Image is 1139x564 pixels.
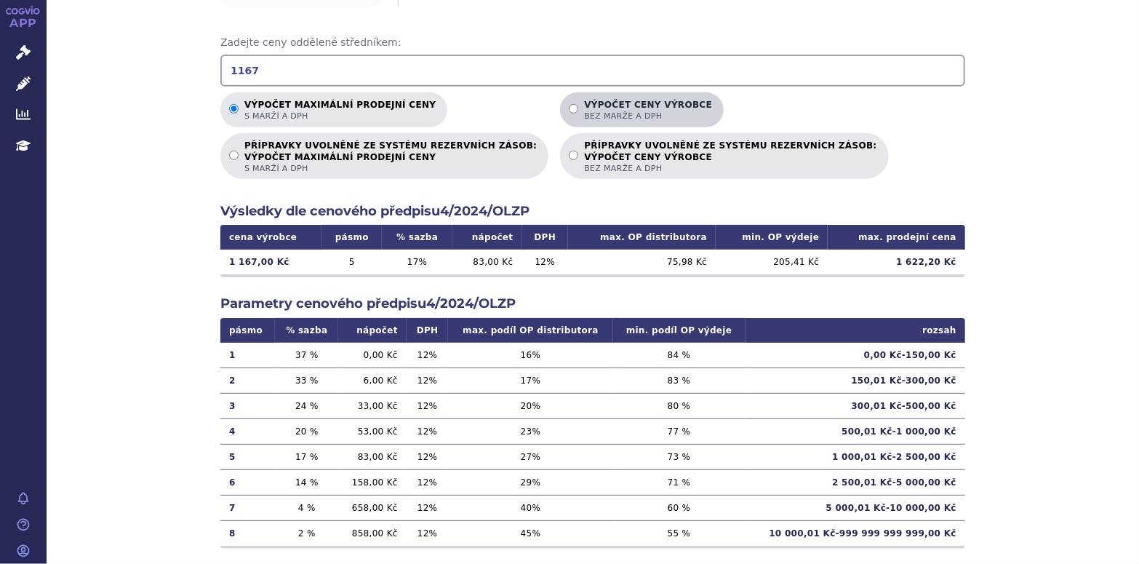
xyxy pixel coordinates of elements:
[613,520,746,546] td: 55 %
[275,444,338,469] td: 17 %
[584,163,876,174] span: bez marže a DPH
[275,318,338,343] th: % sazba
[382,225,452,250] th: % sazba
[338,418,406,444] td: 53,00 Kč
[407,343,449,368] td: 12 %
[448,418,612,444] td: 23 %
[746,444,965,469] td: 1 000,01 Kč - 2 500,00 Kč
[338,444,406,469] td: 83,00 Kč
[828,225,965,250] th: max. prodejní cena
[746,469,965,495] td: 2 500,01 Kč - 5 000,00 Kč
[338,469,406,495] td: 158,00 Kč
[613,444,746,469] td: 73 %
[220,295,965,313] h2: Parametry cenového předpisu 4/2024/OLZP
[746,393,965,418] td: 300,01 Kč - 500,00 Kč
[452,225,522,250] th: nápočet
[569,104,578,114] input: Výpočet ceny výrobcebez marže a DPH
[338,343,406,368] td: 0,00 Kč
[407,418,449,444] td: 12 %
[244,111,436,122] span: s marží a DPH
[448,393,612,418] td: 20 %
[448,343,612,368] td: 16 %
[220,36,965,50] span: Zadejte ceny oddělené středníkem:
[584,100,712,122] p: Výpočet ceny výrobce
[338,393,406,418] td: 33,00 Kč
[407,393,449,418] td: 12 %
[244,100,436,122] p: Výpočet maximální prodejní ceny
[448,318,612,343] th: max. podíl OP distributora
[220,343,275,368] td: 1
[321,225,382,250] th: pásmo
[338,368,406,393] td: 6,00 Kč
[716,250,828,274] td: 205,41 Kč
[229,151,239,160] input: PŘÍPRAVKY UVOLNĚNÉ ZE SYSTÉMU REZERVNÍCH ZÁSOB:VÝPOČET MAXIMÁLNÍ PRODEJNÍ CENYs marží a DPH
[746,418,965,444] td: 500,01 Kč - 1 000,00 Kč
[448,469,612,495] td: 29 %
[220,495,275,520] td: 7
[522,225,569,250] th: DPH
[321,250,382,274] td: 5
[716,225,828,250] th: min. OP výdeje
[275,418,338,444] td: 20 %
[275,393,338,418] td: 24 %
[448,444,612,469] td: 27 %
[220,368,275,393] td: 2
[522,250,569,274] td: 12 %
[828,250,965,274] td: 1 622,20 Kč
[613,368,746,393] td: 83 %
[613,393,746,418] td: 80 %
[613,418,746,444] td: 77 %
[584,140,876,174] p: PŘÍPRAVKY UVOLNĚNÉ ZE SYSTÉMU REZERVNÍCH ZÁSOB:
[275,495,338,520] td: 4 %
[746,318,965,343] th: rozsah
[569,151,578,160] input: PŘÍPRAVKY UVOLNĚNÉ ZE SYSTÉMU REZERVNÍCH ZÁSOB:VÝPOČET CENY VÝROBCEbez marže a DPH
[448,368,612,393] td: 17 %
[220,318,275,343] th: pásmo
[746,343,965,368] td: 0,00 Kč - 150,00 Kč
[568,250,716,274] td: 75,98 Kč
[275,343,338,368] td: 37 %
[275,469,338,495] td: 14 %
[407,368,449,393] td: 12 %
[613,318,746,343] th: min. podíl OP výdeje
[275,368,338,393] td: 33 %
[244,151,537,163] strong: VÝPOČET MAXIMÁLNÍ PRODEJNÍ CENY
[220,55,965,87] input: Zadejte ceny oddělené středníkem
[407,318,449,343] th: DPH
[338,495,406,520] td: 658,00 Kč
[220,444,275,469] td: 5
[407,495,449,520] td: 12 %
[407,444,449,469] td: 12 %
[407,520,449,546] td: 12 %
[220,520,275,546] td: 8
[746,368,965,393] td: 150,01 Kč - 300,00 Kč
[244,140,537,174] p: PŘÍPRAVKY UVOLNĚNÉ ZE SYSTÉMU REZERVNÍCH ZÁSOB:
[382,250,452,274] td: 17 %
[244,163,537,174] span: s marží a DPH
[220,202,965,221] h2: Výsledky dle cenového předpisu 4/2024/OLZP
[338,520,406,546] td: 858,00 Kč
[220,469,275,495] td: 6
[613,343,746,368] td: 84 %
[229,104,239,114] input: Výpočet maximální prodejní cenys marží a DPH
[613,495,746,520] td: 60 %
[584,151,876,163] strong: VÝPOČET CENY VÝROBCE
[584,111,712,122] span: bez marže a DPH
[220,418,275,444] td: 4
[407,469,449,495] td: 12 %
[220,250,321,274] td: 1 167,00 Kč
[220,393,275,418] td: 3
[568,225,716,250] th: max. OP distributora
[448,520,612,546] td: 45 %
[448,495,612,520] td: 40 %
[746,520,965,546] td: 10 000,01 Kč - 999 999 999 999,00 Kč
[452,250,522,274] td: 83,00 Kč
[746,495,965,520] td: 5 000,01 Kč - 10 000,00 Kč
[220,225,321,250] th: cena výrobce
[275,520,338,546] td: 2 %
[613,469,746,495] td: 71 %
[338,318,406,343] th: nápočet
